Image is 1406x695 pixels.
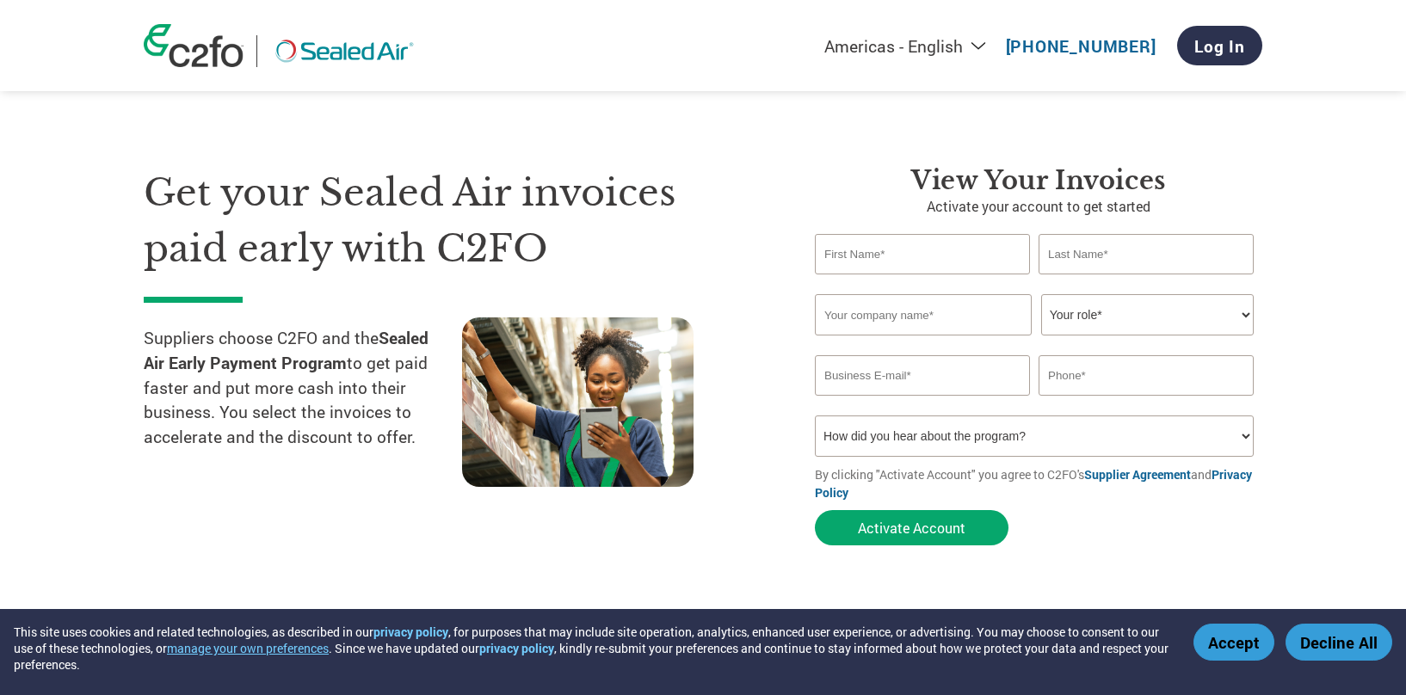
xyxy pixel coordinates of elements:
[144,165,763,276] h1: Get your Sealed Air invoices paid early with C2FO
[815,355,1030,396] input: Invalid Email format
[373,624,448,640] a: privacy policy
[144,326,462,473] p: Suppliers choose C2FO and the to get paid faster and put more cash into their business. You selec...
[815,465,1262,501] p: By clicking "Activate Account" you agree to C2FO's and
[1039,397,1254,409] div: Inavlid Phone Number
[270,35,418,67] img: Sealed Air
[815,294,1032,335] input: Your company name*
[1177,26,1262,65] a: Log In
[144,24,244,67] img: c2fo logo
[462,317,694,487] img: supply chain worker
[144,327,429,373] strong: Sealed Air Early Payment Program
[1006,35,1156,57] a: [PHONE_NUMBER]
[815,466,1252,501] a: Privacy Policy
[815,234,1030,274] input: First Name*
[167,640,329,656] button: manage your own preferences
[1039,276,1254,287] div: Invalid last name or last name is too long
[1286,624,1392,661] button: Decline All
[815,397,1030,409] div: Inavlid Email Address
[1041,294,1254,335] select: Title/Role
[14,624,1169,673] div: This site uses cookies and related technologies, as described in our , for purposes that may incl...
[1039,355,1254,396] input: Phone*
[1084,466,1191,483] a: Supplier Agreement
[815,276,1030,287] div: Invalid first name or first name is too long
[1039,234,1254,274] input: Last Name*
[815,196,1262,217] p: Activate your account to get started
[479,640,554,656] a: privacy policy
[815,510,1008,545] button: Activate Account
[815,165,1262,196] h3: View Your Invoices
[815,337,1254,348] div: Invalid company name or company name is too long
[1193,624,1274,661] button: Accept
